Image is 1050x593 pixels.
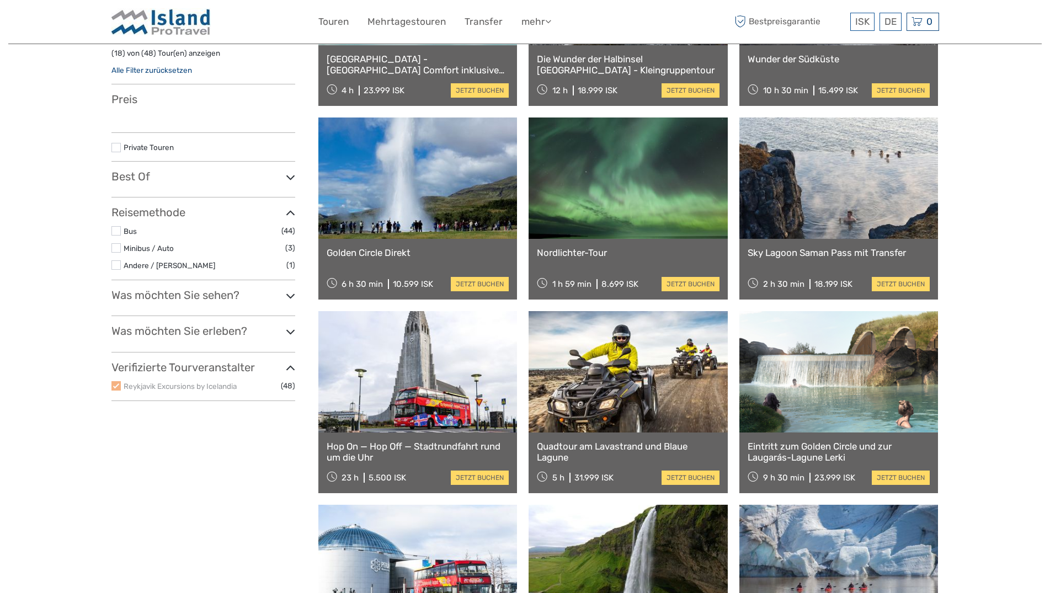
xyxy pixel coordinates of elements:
div: 23.999 ISK [364,86,404,95]
a: jetzt buchen [451,83,509,98]
a: Nordlichter-Tour [537,247,719,258]
h3: Was möchten Sie sehen? [111,289,295,302]
a: Andere / [PERSON_NAME] [124,261,215,270]
a: Eintritt zum Golden Circle und zur Laugarás-Lagune Lerki [748,441,930,463]
div: 23.999 ISK [814,473,855,483]
label: 18 [114,48,122,58]
h3: Was möchten Sie erleben? [111,324,295,338]
a: jetzt buchen [872,83,930,98]
a: jetzt buchen [872,277,930,291]
div: 18.999 ISK [578,86,617,95]
a: jetzt buchen [662,83,719,98]
span: 0 [925,16,934,27]
div: 5.500 ISK [369,473,406,483]
div: DE [880,13,902,31]
a: Die Wunder der Halbinsel [GEOGRAPHIC_DATA] - Kleingruppentour [537,54,719,76]
a: Touren [318,14,349,30]
h3: Best Of [111,170,295,183]
div: ( ) von ( ) Tour(en) anzeigen [111,48,295,65]
a: Private Touren [124,143,174,152]
span: Bestpreisgarantie [732,13,848,31]
a: Mehrtagestouren [367,14,446,30]
div: 31.999 ISK [574,473,614,483]
h3: Reisemethode [111,206,295,219]
span: 12 h [552,86,568,95]
a: mehr [521,14,551,30]
span: 2 h 30 min [763,279,804,289]
a: jetzt buchen [451,471,509,485]
div: 8.699 ISK [601,279,638,289]
span: 10 h 30 min [763,86,808,95]
a: jetzt buchen [872,471,930,485]
span: (1) [286,259,295,271]
a: Bus [124,227,137,236]
div: 15.499 ISK [818,86,858,95]
label: 48 [144,48,153,58]
a: Golden Circle Direkt [327,247,509,258]
div: 18.199 ISK [814,279,852,289]
span: ISK [855,16,870,27]
span: 4 h [342,86,354,95]
a: jetzt buchen [451,277,509,291]
a: Sky Lagoon Saman Pass mit Transfer [748,247,930,258]
a: Alle Filter zurücksetzen [111,66,192,74]
h3: Verifizierte Tourveranstalter [111,361,295,374]
span: (48) [281,380,295,392]
a: Minibus / Auto [124,244,174,253]
a: [GEOGRAPHIC_DATA] - [GEOGRAPHIC_DATA] Comfort inklusive Eintritt [327,54,509,76]
span: (3) [285,242,295,254]
span: 23 h [342,473,359,483]
h3: Preis [111,93,295,106]
span: 1 h 59 min [552,279,591,289]
a: Reykjavik Excursions by Icelandia [124,382,237,391]
a: Hop On — Hop Off — Stadtrundfahrt rund um die Uhr [327,441,509,463]
a: jetzt buchen [662,277,719,291]
span: 9 h 30 min [763,473,804,483]
a: Wunder der Südküste [748,54,930,65]
img: Iceland ProTravel [111,8,211,35]
a: jetzt buchen [662,471,719,485]
a: Quadtour am Lavastrand und Blaue Lagune [537,441,719,463]
a: Transfer [465,14,503,30]
span: (44) [281,225,295,237]
div: 10.599 ISK [393,279,433,289]
span: 6 h 30 min [342,279,383,289]
span: 5 h [552,473,564,483]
